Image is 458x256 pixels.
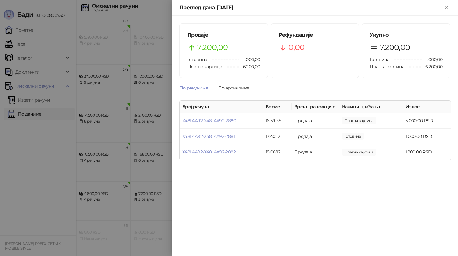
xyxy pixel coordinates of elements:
[342,149,376,156] span: 1.200,00
[239,63,260,70] span: 6.200,00
[182,149,236,155] a: X48L4A92-X48L4A92-2882
[370,57,389,62] span: Готовина
[443,4,450,11] button: Close
[263,129,292,144] td: 17:40:12
[339,101,403,113] th: Начини плаћања
[422,56,442,63] span: 1.000,00
[370,31,442,39] h5: Укупно
[380,41,410,53] span: 7.200,00
[239,56,260,63] span: 1.000,00
[342,117,376,124] span: 5.000,00
[370,64,404,69] span: Платна картица
[187,31,260,39] h5: Продаје
[197,41,228,53] span: 7.200,00
[403,113,451,129] td: 5.000,00 RSD
[187,57,207,62] span: Готовина
[263,113,292,129] td: 16:59:35
[342,133,364,140] span: 1.000,00
[292,101,339,113] th: Врста трансакције
[180,101,263,113] th: Број рачуна
[403,144,451,160] td: 1.200,00 RSD
[179,84,208,91] div: По рачунима
[182,118,236,124] a: X48L4A92-X48L4A92-2880
[263,101,292,113] th: Време
[421,63,442,70] span: 6.200,00
[179,4,443,11] div: Преглед дана [DATE]
[292,129,339,144] td: Продаја
[403,129,451,144] td: 1.000,00 RSD
[279,31,351,39] h5: Рефундације
[403,101,451,113] th: Износ
[218,84,249,91] div: По артиклима
[292,144,339,160] td: Продаја
[187,64,222,69] span: Платна картица
[263,144,292,160] td: 18:08:12
[292,113,339,129] td: Продаја
[288,41,304,53] span: 0,00
[182,133,235,139] a: X48L4A92-X48L4A92-2881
